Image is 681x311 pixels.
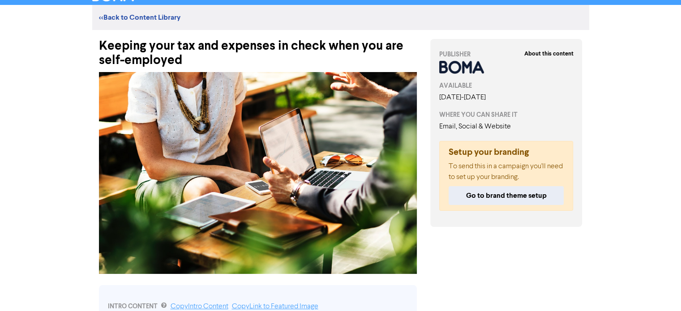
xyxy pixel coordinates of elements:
div: WHERE YOU CAN SHARE IT [439,110,574,119]
strong: About this content [524,50,573,57]
button: Go to brand theme setup [449,186,564,205]
a: <<Back to Content Library [99,13,180,22]
iframe: Chat Widget [636,268,681,311]
div: AVAILABLE [439,81,574,90]
div: PUBLISHER [439,50,574,59]
div: [DATE] - [DATE] [439,92,574,103]
h5: Setup your branding [449,147,564,158]
a: Copy Link to Featured Image [232,303,318,310]
p: To send this in a campaign you'll need to set up your branding. [449,161,564,183]
div: Keeping your tax and expenses in check when you are self-employed [99,30,417,68]
div: Email, Social & Website [439,121,574,132]
a: Copy Intro Content [171,303,228,310]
